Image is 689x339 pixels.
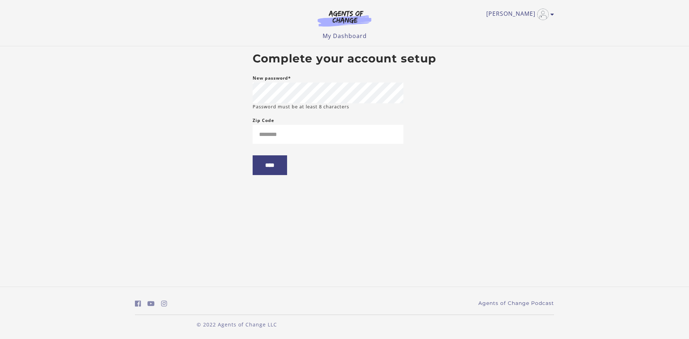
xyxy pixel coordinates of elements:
a: Agents of Change Podcast [478,300,554,307]
i: https://www.youtube.com/c/AgentsofChangeTestPrepbyMeaganMitchell (Open in a new window) [147,300,155,307]
label: Zip Code [253,116,274,125]
h2: Complete your account setup [253,52,436,66]
p: © 2022 Agents of Change LLC [135,321,339,328]
a: Toggle menu [486,9,550,20]
a: https://www.instagram.com/agentsofchangeprep/ (Open in a new window) [161,298,167,309]
i: https://www.facebook.com/groups/aswbtestprep (Open in a new window) [135,300,141,307]
img: Agents of Change Logo [310,10,379,27]
a: My Dashboard [323,32,367,40]
label: New password* [253,74,291,83]
a: https://www.youtube.com/c/AgentsofChangeTestPrepbyMeaganMitchell (Open in a new window) [147,298,155,309]
i: https://www.instagram.com/agentsofchangeprep/ (Open in a new window) [161,300,167,307]
small: Password must be at least 8 characters [253,103,349,110]
a: https://www.facebook.com/groups/aswbtestprep (Open in a new window) [135,298,141,309]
